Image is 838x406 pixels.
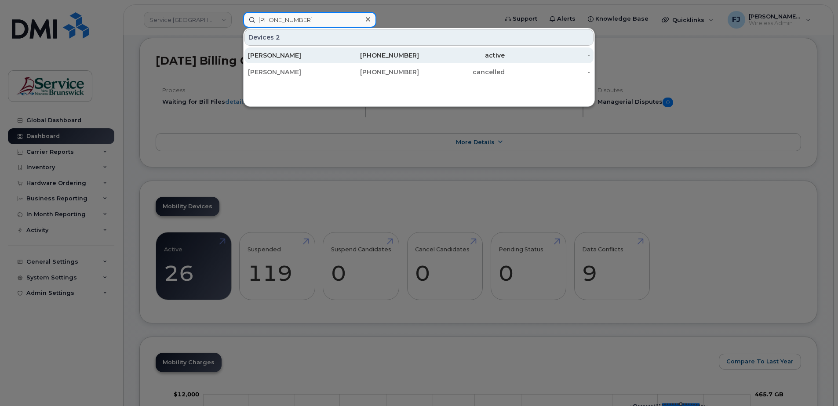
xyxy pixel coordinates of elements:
div: cancelled [419,68,505,76]
div: [PERSON_NAME] [248,68,334,76]
a: [PERSON_NAME][PHONE_NUMBER]active- [244,47,594,63]
div: [PHONE_NUMBER] [334,51,419,60]
span: 2 [276,33,280,42]
div: [PHONE_NUMBER] [334,68,419,76]
input: Find something... [243,12,376,28]
a: [PERSON_NAME][PHONE_NUMBER]cancelled- [244,64,594,80]
div: active [419,51,505,60]
div: - [505,68,590,76]
div: - [505,51,590,60]
div: [PERSON_NAME] [248,51,334,60]
div: Devices [244,29,594,46]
